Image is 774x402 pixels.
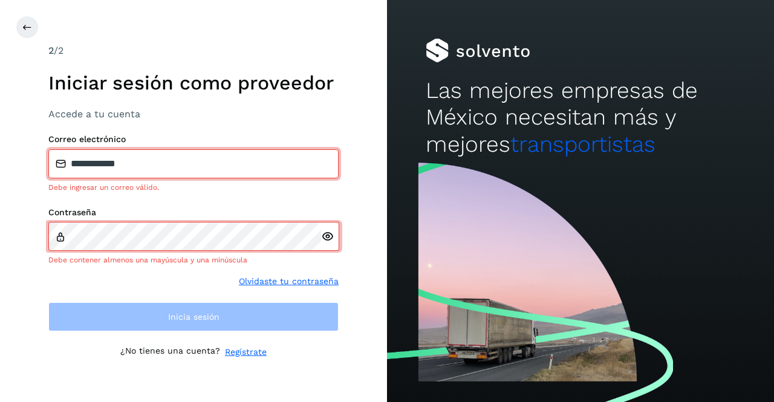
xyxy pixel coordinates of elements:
a: Regístrate [225,346,267,358]
h1: Iniciar sesión como proveedor [48,71,339,94]
button: Inicia sesión [48,302,339,331]
div: Debe ingresar un correo válido. [48,182,339,193]
div: /2 [48,44,339,58]
span: transportistas [510,131,655,157]
a: Olvidaste tu contraseña [239,275,339,288]
label: Contraseña [48,207,339,218]
span: 2 [48,45,54,56]
h2: Las mejores empresas de México necesitan más y mejores [426,77,735,158]
p: ¿No tienes una cuenta? [120,346,220,358]
span: Inicia sesión [168,313,220,321]
label: Correo electrónico [48,134,339,144]
div: Debe contener almenos una mayúscula y una minúscula [48,254,339,265]
h3: Accede a tu cuenta [48,108,339,120]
